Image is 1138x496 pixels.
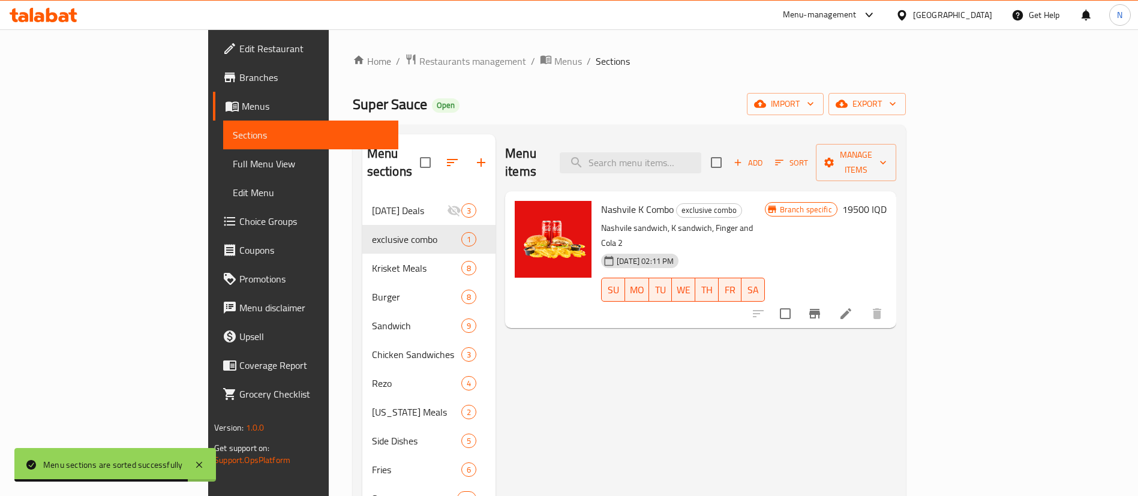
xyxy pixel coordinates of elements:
span: Coverage Report [239,358,389,372]
div: exclusive combo [676,203,742,218]
span: SU [606,281,620,299]
span: Sections [233,128,389,142]
span: Side Dishes [372,434,461,448]
div: Ramadan Deals [372,203,447,218]
div: items [461,318,476,333]
span: Edit Menu [233,185,389,200]
div: Rezo4 [362,369,496,398]
a: Edit Restaurant [213,34,398,63]
div: [DATE] Deals3 [362,196,496,225]
span: export [838,97,896,112]
span: Choice Groups [239,214,389,229]
button: Add section [467,148,496,177]
div: items [461,376,476,390]
button: TH [695,278,719,302]
div: Sandwich9 [362,311,496,340]
li: / [531,54,535,68]
span: Branch specific [775,204,837,215]
span: 4 [462,378,476,389]
button: Add [729,154,767,172]
span: FR [723,281,737,299]
div: Menu-management [783,8,857,22]
span: 9 [462,320,476,332]
button: delete [863,299,891,328]
button: MO [625,278,649,302]
div: items [461,347,476,362]
button: Sort [772,154,811,172]
a: Restaurants management [405,53,526,69]
button: Manage items [816,144,896,181]
div: items [461,290,476,304]
a: Choice Groups [213,207,398,236]
span: Upsell [239,329,389,344]
span: 6 [462,464,476,476]
span: Select section [704,150,729,175]
span: 3 [462,349,476,360]
h2: Menu items [505,145,545,181]
span: Sort [775,156,808,170]
span: Open [432,100,460,110]
span: [DATE] 02:11 PM [612,255,678,267]
span: Get support on: [214,440,269,456]
span: Sort sections [438,148,467,177]
span: Fries [372,462,461,477]
span: Grocery Checklist [239,387,389,401]
span: Select to update [773,301,798,326]
span: 1.0.0 [246,420,265,435]
span: MO [630,281,644,299]
a: Grocery Checklist [213,380,398,408]
div: exclusive combo [372,232,461,247]
button: import [747,93,824,115]
span: Sort items [767,154,816,172]
span: Edit Restaurant [239,41,389,56]
a: Full Menu View [223,149,398,178]
div: Fries6 [362,455,496,484]
div: Open [432,98,460,113]
span: 1 [462,234,476,245]
span: Coupons [239,243,389,257]
div: Burger8 [362,282,496,311]
span: Chicken Sandwiches [372,347,461,362]
span: Manage items [825,148,887,178]
svg: Inactive section [447,203,461,218]
span: Krisket Meals [372,261,461,275]
span: Burger [372,290,461,304]
span: Restaurants management [419,54,526,68]
span: Sections [596,54,630,68]
span: Super Sauce [353,91,427,118]
span: Version: [214,420,244,435]
span: TU [654,281,668,299]
span: [DATE] Deals [372,203,447,218]
span: 8 [462,263,476,274]
img: Nashvile K Combo [515,201,591,278]
li: / [587,54,591,68]
span: TH [700,281,714,299]
span: Add [732,156,764,170]
span: SA [746,281,760,299]
div: items [461,462,476,477]
div: items [461,232,476,247]
a: Support.OpsPlatform [214,452,290,468]
div: [US_STATE] Meals2 [362,398,496,426]
span: [US_STATE] Meals [372,405,461,419]
a: Coupons [213,236,398,264]
div: Menu sections are sorted successfully [43,458,182,471]
button: WE [672,278,695,302]
a: Upsell [213,322,398,351]
span: WE [677,281,690,299]
span: Sandwich [372,318,461,333]
span: Branches [239,70,389,85]
span: 5 [462,435,476,447]
a: Menus [213,92,398,121]
span: exclusive combo [677,203,741,217]
div: items [461,405,476,419]
a: Promotions [213,264,398,293]
button: TU [649,278,672,302]
a: Menu disclaimer [213,293,398,322]
nav: breadcrumb [353,53,906,69]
